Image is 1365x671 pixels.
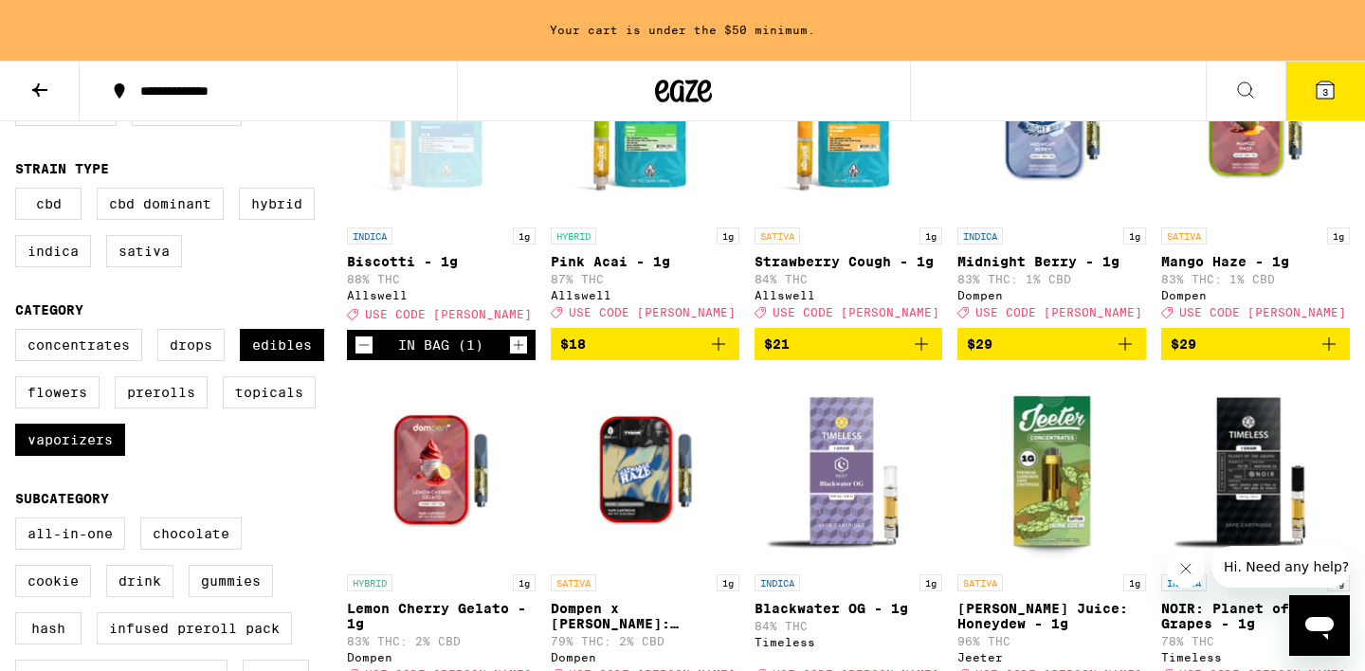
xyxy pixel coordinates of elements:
p: INDICA [347,227,392,245]
p: 79% THC: 2% CBD [551,635,739,647]
span: USE CODE [PERSON_NAME] [773,306,939,318]
a: Open page for Pink Acai - 1g from Allswell [551,28,739,328]
div: Dompen [1161,289,1350,301]
span: USE CODE [PERSON_NAME] [365,308,532,320]
p: 88% THC [347,273,536,285]
div: Dompen [551,651,739,663]
p: 96% THC [957,635,1146,647]
label: CBD [15,188,82,220]
label: Drink [106,565,173,597]
a: Open page for Mango Haze - 1g from Dompen [1161,28,1350,328]
p: 83% THC: 2% CBD [347,635,536,647]
p: SATIVA [755,227,800,245]
button: Add to bag [551,328,739,360]
p: 83% THC: 1% CBD [957,273,1146,285]
button: 3 [1285,62,1365,120]
p: 1g [1123,574,1146,591]
p: Midnight Berry - 1g [957,254,1146,269]
img: Dompen - Lemon Cherry Gelato - 1g [347,375,536,565]
img: Allswell - Pink Acai - 1g [551,28,739,218]
div: Jeeter [957,651,1146,663]
p: 1g [919,574,942,591]
p: [PERSON_NAME] Juice: Honeydew - 1g [957,601,1146,631]
div: Allswell [755,289,943,301]
label: Chocolate [140,517,242,550]
div: Dompen [957,289,1146,301]
span: 3 [1322,86,1328,98]
p: Strawberry Cough - 1g [755,254,943,269]
iframe: Message from company [1212,546,1350,588]
p: 87% THC [551,273,739,285]
img: Dompen - Mango Haze - 1g [1161,28,1350,218]
div: Allswell [347,289,536,301]
span: $29 [967,336,992,352]
label: CBD Dominant [97,188,224,220]
span: $29 [1171,336,1196,352]
img: Allswell - Strawberry Cough - 1g [755,28,943,218]
p: Mango Haze - 1g [1161,254,1350,269]
p: HYBRID [551,227,596,245]
button: Increment [509,335,528,354]
button: Decrement [355,335,373,354]
p: 1g [717,574,739,591]
iframe: Close message [1167,550,1205,588]
p: HYBRID [347,574,392,591]
label: Topicals [223,376,316,408]
img: Timeless - NOIR: Planet of the Grapes - 1g [1161,375,1350,565]
div: In Bag (1) [398,337,483,353]
a: Open page for Biscotti - 1g from Allswell [347,28,536,330]
button: Add to bag [755,328,943,360]
div: Timeless [1161,651,1350,663]
p: SATIVA [1161,227,1207,245]
p: Pink Acai - 1g [551,254,739,269]
label: Infused Preroll Pack [97,612,292,644]
p: Biscotti - 1g [347,254,536,269]
label: All-In-One [15,517,125,550]
div: Timeless [755,636,943,648]
span: $21 [764,336,790,352]
p: 1g [513,227,536,245]
img: Timeless - Blackwater OG - 1g [755,375,943,565]
label: Hybrid [239,188,315,220]
p: 1g [513,574,536,591]
p: 78% THC [1161,635,1350,647]
p: INDICA [957,227,1003,245]
label: Edibles [240,329,324,361]
label: Concentrates [15,329,142,361]
span: USE CODE [PERSON_NAME] [975,306,1142,318]
p: INDICA [755,574,800,591]
img: Dompen - Midnight Berry - 1g [957,28,1146,218]
legend: Category [15,302,83,317]
span: USE CODE [PERSON_NAME] [569,306,736,318]
p: 84% THC [755,273,943,285]
img: Dompen - Dompen x Tyson: Haymaker Haze Live Resin Liquid Diamonds - 1g [551,375,739,565]
a: Open page for Midnight Berry - 1g from Dompen [957,28,1146,328]
p: 1g [1123,227,1146,245]
label: Prerolls [115,376,208,408]
p: Lemon Cherry Gelato - 1g [347,601,536,631]
div: Allswell [551,289,739,301]
p: Dompen x [PERSON_NAME]: [PERSON_NAME] Haze Live Resin Liquid Diamonds - 1g [551,601,739,631]
span: $18 [560,336,586,352]
p: 83% THC: 1% CBD [1161,273,1350,285]
div: Dompen [347,651,536,663]
p: Blackwater OG - 1g [755,601,943,616]
p: SATIVA [551,574,596,591]
img: Jeeter - Jeeter Juice: Honeydew - 1g [957,375,1146,565]
iframe: Button to launch messaging window [1289,595,1350,656]
p: 84% THC [755,620,943,632]
label: Gummies [189,565,273,597]
span: USE CODE [PERSON_NAME] [1179,306,1346,318]
label: Hash [15,612,82,644]
label: Flowers [15,376,100,408]
p: NOIR: Planet of the Grapes - 1g [1161,601,1350,631]
p: SATIVA [957,574,1003,591]
legend: Subcategory [15,491,109,506]
label: Sativa [106,235,182,267]
p: 1g [1327,227,1350,245]
label: Vaporizers [15,424,125,456]
label: Drops [157,329,225,361]
p: INDICA [1161,574,1207,591]
label: Cookie [15,565,91,597]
